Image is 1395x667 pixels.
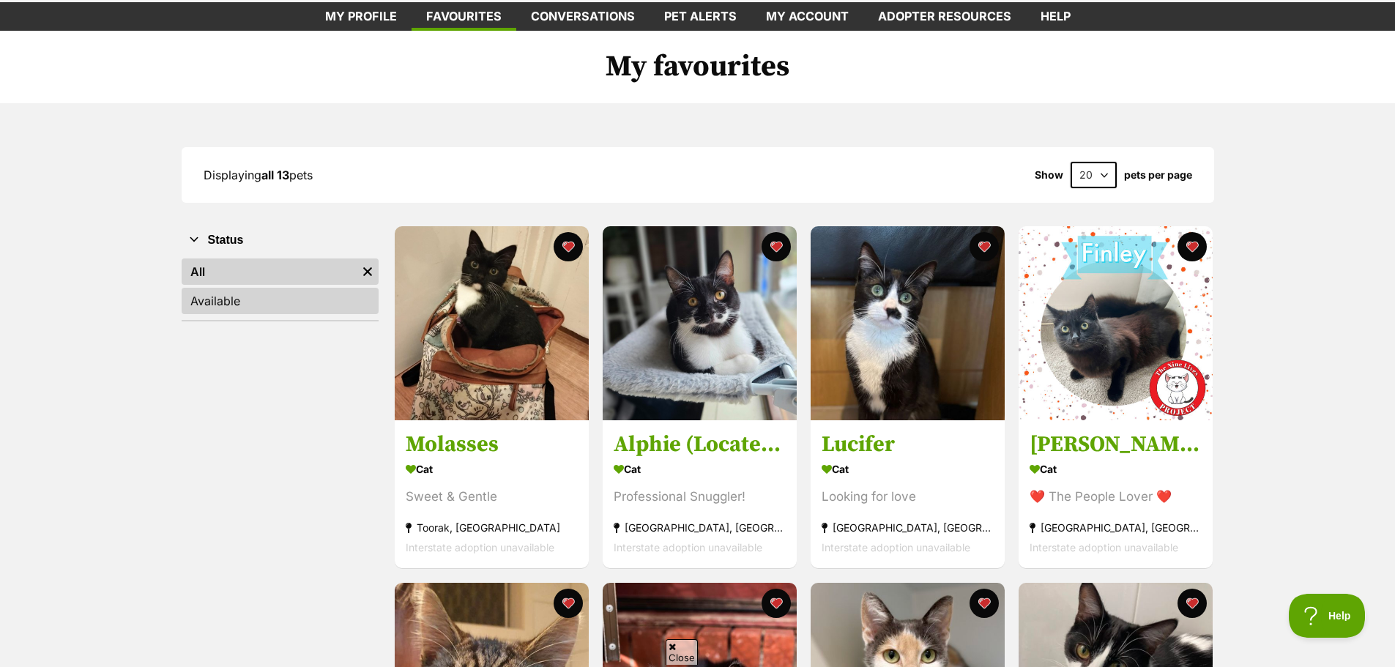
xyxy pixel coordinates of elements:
[603,420,797,569] a: Alphie (Located in [GEOGRAPHIC_DATA]) Cat Professional Snuggler! [GEOGRAPHIC_DATA], [GEOGRAPHIC_D...
[395,226,589,420] img: Molasses
[614,542,762,554] span: Interstate adoption unavailable
[554,232,583,261] button: favourite
[1030,459,1202,480] div: Cat
[412,2,516,31] a: Favourites
[863,2,1026,31] a: Adopter resources
[182,231,379,250] button: Status
[1289,594,1366,638] iframe: Help Scout Beacon - Open
[1035,169,1063,181] span: Show
[650,2,751,31] a: Pet alerts
[1030,431,1202,459] h3: [PERSON_NAME] *9 Lives Project Rescue*
[811,226,1005,420] img: Lucifer
[406,431,578,459] h3: Molasses
[614,431,786,459] h3: Alphie (Located in [GEOGRAPHIC_DATA])
[822,518,994,538] div: [GEOGRAPHIC_DATA], [GEOGRAPHIC_DATA]
[1026,2,1085,31] a: Help
[603,226,797,420] img: Alphie (Located in Wantirna South)
[1178,589,1207,618] button: favourite
[261,168,289,182] strong: all 13
[204,168,313,182] span: Displaying pets
[1178,232,1207,261] button: favourite
[751,2,863,31] a: My account
[822,488,994,507] div: Looking for love
[406,488,578,507] div: Sweet & Gentle
[406,518,578,538] div: Toorak, [GEOGRAPHIC_DATA]
[822,431,994,459] h3: Lucifer
[1030,488,1202,507] div: ❤️ The People Lover ❤️
[1030,518,1202,538] div: [GEOGRAPHIC_DATA], [GEOGRAPHIC_DATA]
[406,459,578,480] div: Cat
[406,542,554,554] span: Interstate adoption unavailable
[357,258,379,285] a: Remove filter
[614,459,786,480] div: Cat
[395,420,589,569] a: Molasses Cat Sweet & Gentle Toorak, [GEOGRAPHIC_DATA] Interstate adoption unavailable favourite
[1030,542,1178,554] span: Interstate adoption unavailable
[762,232,791,261] button: favourite
[970,232,999,261] button: favourite
[762,589,791,618] button: favourite
[182,288,379,314] a: Available
[1019,420,1213,569] a: [PERSON_NAME] *9 Lives Project Rescue* Cat ❤️ The People Lover ❤️ [GEOGRAPHIC_DATA], [GEOGRAPHIC_...
[1019,226,1213,420] img: Finley *9 Lives Project Rescue*
[614,518,786,538] div: [GEOGRAPHIC_DATA], [GEOGRAPHIC_DATA]
[1124,169,1192,181] label: pets per page
[614,488,786,507] div: Professional Snuggler!
[182,258,357,285] a: All
[310,2,412,31] a: My profile
[666,639,698,665] span: Close
[554,589,583,618] button: favourite
[182,256,379,320] div: Status
[516,2,650,31] a: conversations
[822,459,994,480] div: Cat
[970,589,999,618] button: favourite
[811,420,1005,569] a: Lucifer Cat Looking for love [GEOGRAPHIC_DATA], [GEOGRAPHIC_DATA] Interstate adoption unavailable...
[822,542,970,554] span: Interstate adoption unavailable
